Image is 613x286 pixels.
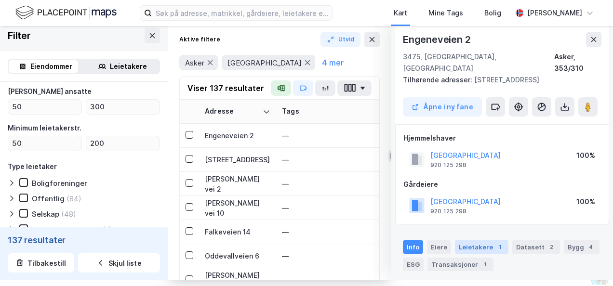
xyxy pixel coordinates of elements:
div: Info [403,240,423,254]
div: (84) [67,194,81,203]
div: — [282,224,386,240]
div: (48) [61,209,76,219]
button: Utvid [320,32,361,47]
div: ESG [403,258,424,271]
span: Asker [185,58,204,67]
div: Falkeveien 14 [205,227,270,237]
div: — [282,248,386,264]
div: Hjemmelshaver [403,132,601,144]
div: 1 [495,242,505,252]
button: Åpne i ny fane [403,97,482,117]
div: [PERSON_NAME] vei 10 [205,198,270,218]
input: Søk på adresse, matrikkel, gårdeiere, leietakere eller personer [152,6,333,20]
div: Leietakere [110,61,147,72]
div: [PERSON_NAME] ansatte [8,86,92,97]
div: 920 125 298 [430,208,466,215]
div: 1 [480,260,490,269]
button: Skjul liste [78,253,160,273]
button: 4 mer [319,56,346,69]
div: [STREET_ADDRESS] [205,155,270,165]
div: Aktive filtere [179,36,220,43]
input: Fra 1 [8,136,81,151]
div: Type leietaker [8,161,57,172]
div: 3475, [GEOGRAPHIC_DATA], [GEOGRAPHIC_DATA] [403,51,554,74]
div: Tags [282,107,386,116]
div: (2) [102,225,112,234]
div: Adresse [205,107,259,116]
div: 137 resultater [8,234,160,246]
div: Engeneveien 2 [403,32,472,47]
div: [STREET_ADDRESS] [403,74,594,86]
div: 920 125 298 [430,161,466,169]
div: Engeneveien 2 [205,130,270,141]
div: [PERSON_NAME] [527,7,582,19]
div: Leietakere [455,240,508,254]
div: Selskap [32,209,59,219]
input: Til 196 [86,136,160,151]
div: Transaksjoner [427,258,493,271]
input: Fra 50 [8,100,81,114]
div: 2 [546,242,556,252]
div: Filter [8,28,31,43]
span: [GEOGRAPHIC_DATA] [227,58,302,67]
div: Gårdeiere [403,179,601,190]
div: Boligforeninger [32,179,87,188]
span: Tilhørende adresser: [403,76,474,84]
div: Asker, 353/310 [554,51,601,74]
div: Datasett [512,240,560,254]
div: Bolig [484,7,501,19]
div: Mine Tags [428,7,463,19]
div: Eiendommer [30,61,72,72]
iframe: Chat Widget [565,240,613,286]
div: [PERSON_NAME] vei 2 [205,174,270,194]
div: — [282,200,386,216]
div: Bygg [564,240,600,254]
div: Oddevallveien 6 [205,251,270,261]
div: Viser 137 resultater [187,82,264,94]
div: — [282,152,386,168]
div: 100% [576,196,595,208]
div: Kontrollprogram for chat [565,240,613,286]
div: Utenlandsk selskap [32,225,100,234]
div: Minimum leietakerstr. [8,122,81,134]
div: Kart [394,7,407,19]
div: 100% [576,150,595,161]
button: Tilbakestill [8,253,74,273]
img: logo.f888ab2527a4732fd821a326f86c7f29.svg [15,4,117,21]
div: Offentlig [32,194,65,203]
div: — [282,176,386,192]
div: — [282,128,386,143]
input: Til 246 [86,100,160,114]
div: Eiere [427,240,451,254]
